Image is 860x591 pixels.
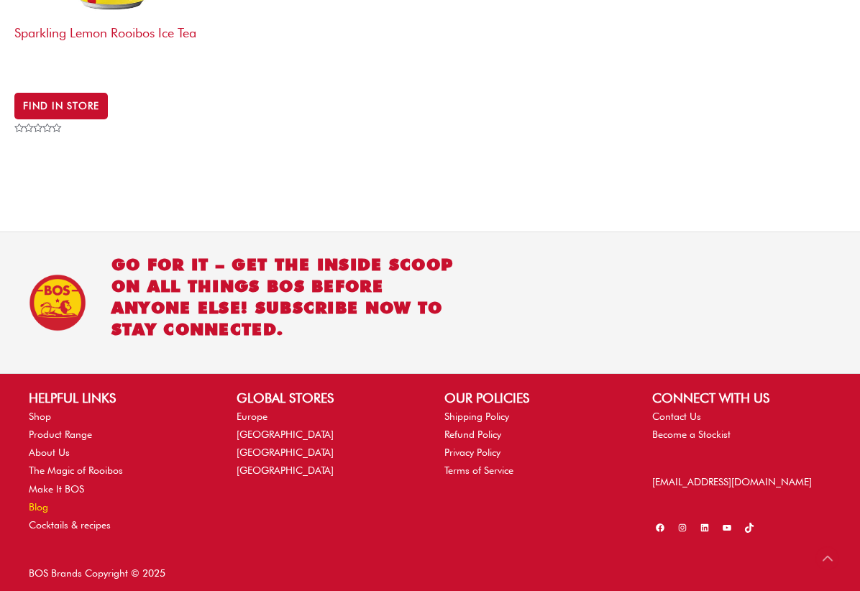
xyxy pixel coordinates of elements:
[652,388,831,408] h2: CONNECT WITH US
[29,429,92,440] a: Product Range
[444,464,513,476] a: Terms of Service
[29,464,123,476] a: The Magic of Rooibos
[444,411,509,422] a: Shipping Policy
[237,408,416,480] nav: GLOBAL STORES
[237,429,334,440] a: [GEOGRAPHIC_DATA]
[444,429,501,440] a: Refund Policy
[14,93,108,119] a: BUY IN STORE
[237,464,334,476] a: [GEOGRAPHIC_DATA]
[29,411,51,422] a: Shop
[237,411,267,422] a: Europe
[444,408,623,480] nav: OUR POLICIES
[14,564,431,583] div: BOS Brands Copyright © 2025
[29,501,48,513] a: Blog
[237,388,416,408] h2: GLOBAL STORES
[652,476,812,487] a: [EMAIL_ADDRESS][DOMAIN_NAME]
[652,411,701,422] a: Contact Us
[237,446,334,458] a: [GEOGRAPHIC_DATA]
[111,254,461,340] h2: Go for it – get the inside scoop on all things BOS before anyone else! Subscribe now to stay conn...
[29,446,70,458] a: About Us
[29,483,84,495] a: Make It BOS
[444,388,623,408] h2: OUR POLICIES
[652,408,831,444] nav: CONNECT WITH US
[29,274,86,331] img: BOS Ice Tea
[652,429,731,440] a: Become a Stockist
[29,519,111,531] a: Cocktails & recipes
[444,446,500,458] a: Privacy Policy
[29,388,208,408] h2: HELPFUL LINKS
[14,18,211,73] h2: Sparkling Lemon Rooibos Ice Tea
[29,408,208,534] nav: HELPFUL LINKS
